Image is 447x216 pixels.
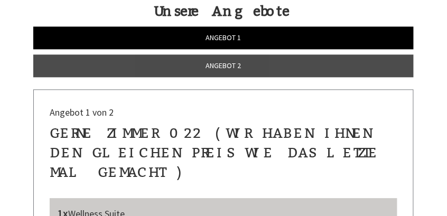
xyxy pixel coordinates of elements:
span: Angebot 1 von 2 [50,106,114,118]
span: Angebot 2 [206,61,241,70]
div: Unsere Angebote [33,2,411,21]
div: gerne Zimmer 022 (wir haben Ihnen den gleichen Preis wie das letzte Mal gemacht ) [50,124,397,182]
span: Angebot 1 [206,33,241,42]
